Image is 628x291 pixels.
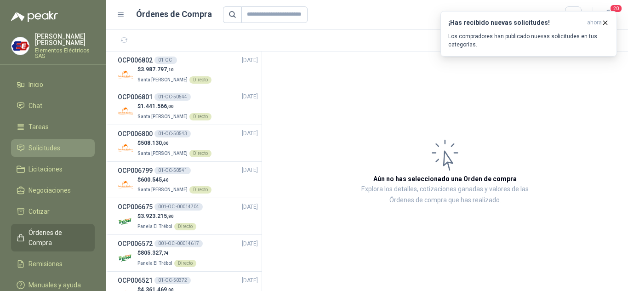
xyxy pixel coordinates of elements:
[141,177,169,183] span: 600.545
[35,33,95,46] p: [PERSON_NAME] [PERSON_NAME]
[137,102,211,111] p: $
[141,103,174,109] span: 1.441.566
[141,140,169,146] span: 508.130
[29,185,71,195] span: Negociaciones
[154,277,191,284] div: 01-OC-50372
[242,129,258,138] span: [DATE]
[29,228,86,248] span: Órdenes de Compra
[29,206,50,217] span: Cotizar
[35,48,95,59] p: Elementos Eléctricos SAS
[29,164,63,174] span: Licitaciones
[118,165,153,176] h3: OCP006799
[137,224,172,229] span: Panela El Trébol
[118,239,153,249] h3: OCP006572
[189,186,211,194] div: Directo
[242,276,258,285] span: [DATE]
[29,143,60,153] span: Solicitudes
[137,261,172,266] span: Panela El Trébol
[174,223,196,230] div: Directo
[167,104,174,109] span: ,00
[29,122,49,132] span: Tareas
[29,101,42,111] span: Chat
[118,250,134,266] img: Company Logo
[11,139,95,157] a: Solicitudes
[174,260,196,267] div: Directo
[11,160,95,178] a: Licitaciones
[118,55,258,84] a: OCP00680201-OC-[DATE] Company Logo$3.987.797,10Santa [PERSON_NAME]Directo
[118,140,134,156] img: Company Logo
[11,182,95,199] a: Negociaciones
[137,65,211,74] p: $
[154,93,191,101] div: 01-OC-50544
[11,255,95,273] a: Remisiones
[141,66,174,73] span: 3.987.797
[11,76,95,93] a: Inicio
[154,57,177,64] div: 01-OC-
[118,129,153,139] h3: OCP006800
[242,240,258,248] span: [DATE]
[137,151,188,156] span: Santa [PERSON_NAME]
[118,202,153,212] h3: OCP006675
[118,213,134,229] img: Company Logo
[118,92,258,121] a: OCP00680101-OC-50544[DATE] Company Logo$1.441.566,00Santa [PERSON_NAME]Directo
[189,113,211,120] div: Directo
[242,166,258,175] span: [DATE]
[11,118,95,136] a: Tareas
[587,19,602,27] span: ahora
[448,32,609,49] p: Los compradores han publicado nuevas solicitudes en tus categorías.
[118,67,134,83] img: Company Logo
[448,19,583,27] h3: ¡Has recibido nuevas solicitudes!
[137,114,188,119] span: Santa [PERSON_NAME]
[118,202,258,231] a: OCP006675001-OC -00014704[DATE] Company Logo$3.923.215,80Panela El TrébolDirecto
[137,139,211,148] p: $
[154,203,203,211] div: 001-OC -00014704
[118,103,134,120] img: Company Logo
[162,177,169,183] span: ,40
[189,76,211,84] div: Directo
[137,187,188,192] span: Santa [PERSON_NAME]
[29,80,43,90] span: Inicio
[189,150,211,157] div: Directo
[242,92,258,101] span: [DATE]
[29,280,81,290] span: Manuales y ayuda
[373,174,517,184] h3: Aún no has seleccionado una Orden de compra
[137,176,211,184] p: $
[242,56,258,65] span: [DATE]
[118,92,153,102] h3: OCP006801
[167,214,174,219] span: ,80
[137,212,196,221] p: $
[154,240,203,247] div: 001-OC -00014617
[11,224,95,251] a: Órdenes de Compra
[118,177,134,193] img: Company Logo
[154,130,191,137] div: 01-OC-50543
[162,251,169,256] span: ,74
[167,67,174,72] span: ,10
[354,184,536,206] p: Explora los detalles, cotizaciones ganadas y valores de las Órdenes de compra que has realizado.
[242,203,258,211] span: [DATE]
[137,249,196,257] p: $
[11,97,95,114] a: Chat
[29,259,63,269] span: Remisiones
[11,11,58,22] img: Logo peakr
[118,55,153,65] h3: OCP006802
[118,129,258,158] a: OCP00680001-OC-50543[DATE] Company Logo$508.130,00Santa [PERSON_NAME]Directo
[162,141,169,146] span: ,00
[11,203,95,220] a: Cotizar
[154,167,191,174] div: 01-OC-50541
[610,4,622,13] span: 20
[141,213,174,219] span: 3.923.215
[141,250,169,256] span: 805.327
[136,8,212,21] h1: Órdenes de Compra
[600,6,617,23] button: 20
[137,77,188,82] span: Santa [PERSON_NAME]
[11,37,29,55] img: Company Logo
[118,165,258,194] a: OCP00679901-OC-50541[DATE] Company Logo$600.545,40Santa [PERSON_NAME]Directo
[118,239,258,268] a: OCP006572001-OC -00014617[DATE] Company Logo$805.327,74Panela El TrébolDirecto
[118,275,153,285] h3: OCP006521
[440,11,617,57] button: ¡Has recibido nuevas solicitudes!ahora Los compradores han publicado nuevas solicitudes en tus ca...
